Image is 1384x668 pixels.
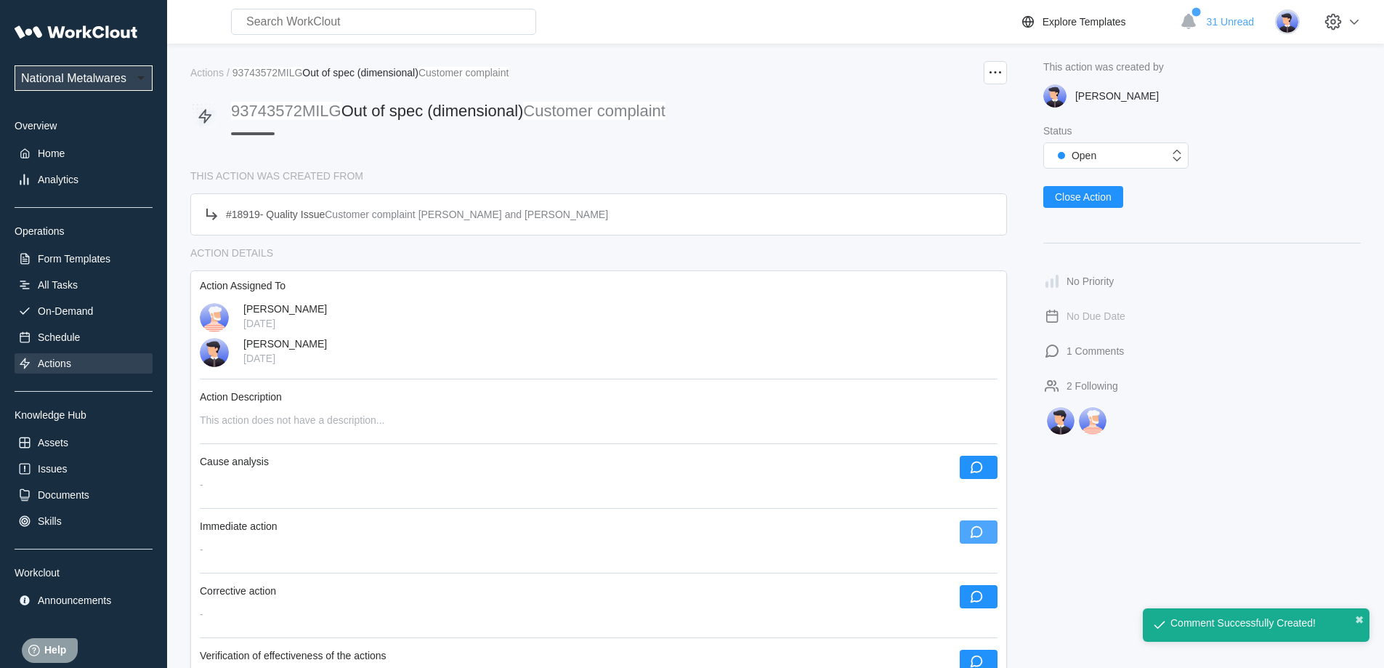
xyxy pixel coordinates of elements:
[38,331,80,343] div: Schedule
[200,544,997,555] div: -
[38,148,65,159] div: Home
[38,595,111,606] div: Announcements
[523,102,665,120] mark: Customer complaint
[1043,125,1361,137] div: Status
[38,279,78,291] div: All Tasks
[190,247,1007,259] div: ACTION DETAILS
[200,456,269,467] div: Cause analysis
[200,585,276,597] div: Corrective action
[231,9,536,35] input: Search WorkClout
[1067,275,1114,287] div: No Priority
[232,67,303,79] mark: 93743572MILG
[1275,9,1300,34] img: user-5.png
[200,479,997,491] div: -
[1067,310,1125,322] div: No Due Date
[38,463,67,475] div: Issues
[15,409,153,421] div: Knowledge Hub
[15,485,153,505] a: Documents
[190,67,224,79] div: Actions
[200,650,387,661] div: Verification of effectiveness of the actions
[15,169,153,190] a: Analytics
[15,459,153,479] a: Issues
[243,303,327,315] div: [PERSON_NAME]
[200,608,997,620] div: -
[243,353,327,364] div: [DATE]
[38,489,89,501] div: Documents
[15,353,153,374] a: Actions
[1043,84,1067,108] img: user-5.png
[190,170,1007,182] div: THIS ACTION WAS CREATED FROM
[15,590,153,611] a: Announcements
[1355,614,1364,626] button: close
[38,358,71,369] div: Actions
[15,301,153,321] a: On-Demand
[1207,16,1254,28] span: 31 Unread
[38,253,110,265] div: Form Templates
[418,209,608,220] mark: [PERSON_NAME] and [PERSON_NAME]
[15,120,153,132] div: Overview
[38,437,68,448] div: Assets
[15,275,153,295] a: All Tasks
[227,67,230,79] div: /
[325,209,416,220] mark: Customer complaint
[341,102,524,120] span: Out of spec (dimensional)
[1067,380,1118,392] div: 2 Following
[200,391,997,403] div: Action Description
[15,511,153,531] a: Skills
[302,67,418,79] span: Out of spec (dimensional)
[38,515,62,527] div: Skills
[1043,186,1123,208] button: Close Action
[38,305,93,317] div: On-Demand
[15,249,153,269] a: Form Templates
[15,432,153,453] a: Assets
[266,209,325,220] span: Quality Issue
[1075,90,1159,102] div: [PERSON_NAME]
[1043,61,1361,73] div: This action was created by
[418,67,509,79] mark: Customer complaint
[243,338,327,350] div: [PERSON_NAME]
[1046,406,1075,435] img: Hugo Ley
[15,567,153,579] div: Workclout
[1170,617,1316,629] div: Comment Successfully Created!
[38,174,78,185] div: Analytics
[200,303,229,332] img: user-3.png
[1067,345,1124,357] div: 1 Comments
[200,280,997,291] div: Action Assigned To
[190,193,1007,236] a: #18919- Quality IssueCustomer complaint[PERSON_NAME] and [PERSON_NAME]
[1043,16,1126,28] div: Explore Templates
[15,143,153,164] a: Home
[200,414,997,426] div: This action does not have a description...
[226,209,608,220] div: # 18919 -
[190,67,227,79] a: Actions
[15,225,153,237] div: Operations
[1051,145,1096,166] div: Open
[1078,406,1107,435] img: Randy Fetting
[1019,13,1173,31] a: Explore Templates
[1055,192,1112,202] span: Close Action
[200,338,229,367] img: user-5.png
[243,318,327,329] div: [DATE]
[15,327,153,347] a: Schedule
[231,102,341,120] mark: 93743572MILG
[200,520,278,532] div: Immediate action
